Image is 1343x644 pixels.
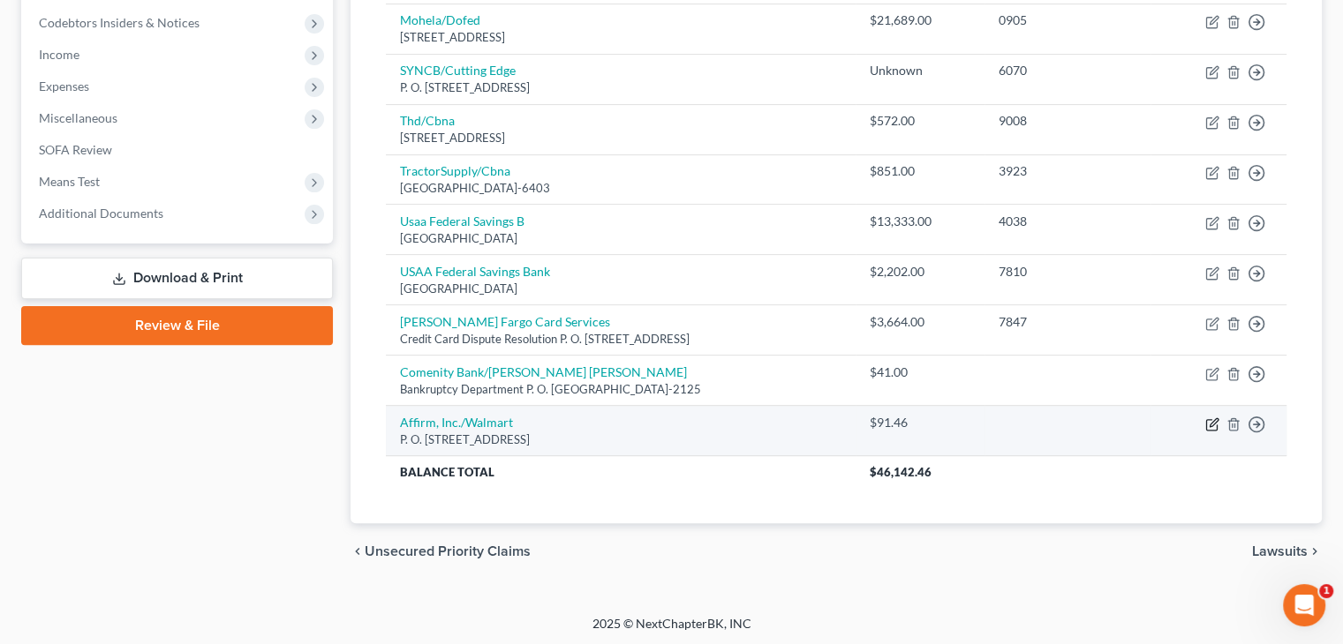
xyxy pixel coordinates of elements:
div: $2,202.00 [870,263,970,281]
div: P. O. [STREET_ADDRESS] [400,431,841,448]
div: [STREET_ADDRESS] [400,29,841,46]
a: Usaa Federal Savings B [400,213,524,228]
div: $41.00 [870,363,970,381]
span: Income [39,47,79,62]
a: SOFA Review [25,134,333,166]
div: $91.46 [870,414,970,431]
i: chevron_right [1308,544,1322,558]
div: 7847 [999,313,1136,331]
div: $851.00 [870,162,970,180]
span: $46,142.46 [870,465,932,479]
div: 0905 [999,11,1136,29]
button: Lawsuits chevron_right [1252,544,1322,558]
div: Credit Card Dispute Resolution P. O. [STREET_ADDRESS] [400,331,841,348]
a: Download & Print [21,258,333,299]
div: [GEOGRAPHIC_DATA] [400,230,841,247]
i: chevron_left [351,544,365,558]
iframe: Intercom live chat [1283,584,1325,626]
span: Means Test [39,174,100,189]
div: P. O. [STREET_ADDRESS] [400,79,841,96]
div: $21,689.00 [870,11,970,29]
div: [GEOGRAPHIC_DATA] [400,281,841,297]
div: 7810 [999,263,1136,281]
div: [STREET_ADDRESS] [400,130,841,146]
div: $572.00 [870,112,970,130]
a: Comenity Bank/[PERSON_NAME] [PERSON_NAME] [400,364,687,379]
a: SYNCB/Cutting Edge [400,63,516,78]
span: Expenses [39,79,89,94]
span: Codebtors Insiders & Notices [39,15,200,30]
button: chevron_left Unsecured Priority Claims [351,544,531,558]
div: $13,333.00 [870,213,970,230]
span: SOFA Review [39,142,112,157]
span: Miscellaneous [39,110,117,125]
a: Affirm, Inc./Walmart [400,415,513,430]
div: 4038 [999,213,1136,230]
span: Unsecured Priority Claims [365,544,531,558]
a: USAA Federal Savings Bank [400,264,550,279]
div: Unknown [870,62,970,79]
span: Lawsuits [1252,544,1308,558]
th: Balance Total [386,456,856,488]
a: Mohela/Dofed [400,12,480,27]
span: 1 [1319,584,1333,598]
div: $3,664.00 [870,313,970,331]
a: TractorSupply/Cbna [400,163,510,178]
a: [PERSON_NAME] Fargo Card Services [400,314,610,329]
a: Review & File [21,306,333,345]
a: Thd/Cbna [400,113,455,128]
div: Bankruptcy Department P. O. [GEOGRAPHIC_DATA]-2125 [400,381,841,398]
span: Additional Documents [39,206,163,221]
div: 9008 [999,112,1136,130]
div: 6070 [999,62,1136,79]
div: [GEOGRAPHIC_DATA]-6403 [400,180,841,197]
div: 3923 [999,162,1136,180]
